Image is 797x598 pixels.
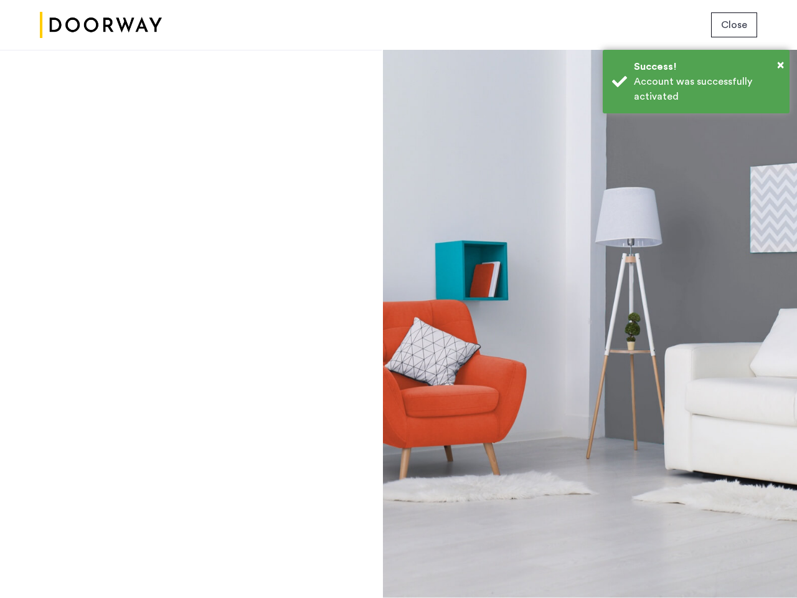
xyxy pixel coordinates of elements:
[777,59,784,71] span: ×
[777,55,784,74] button: Close
[40,2,162,49] img: logo
[721,17,747,32] span: Close
[634,59,780,74] div: Success!
[634,74,780,104] div: Account was successfully activated
[711,12,757,37] button: button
